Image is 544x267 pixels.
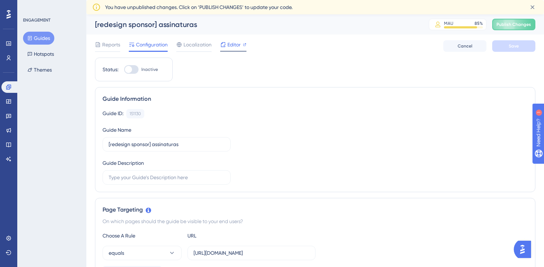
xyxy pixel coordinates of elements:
span: Save [509,43,519,49]
button: equals [103,246,182,260]
div: Status: [103,65,118,74]
div: Page Targeting [103,205,528,214]
span: Localization [183,40,212,49]
div: 151130 [130,111,141,117]
span: Cancel [458,43,472,49]
button: Guides [23,32,54,45]
button: Save [492,40,535,52]
span: Configuration [136,40,168,49]
span: Inactive [141,67,158,72]
iframe: UserGuiding AI Assistant Launcher [514,239,535,260]
div: URL [187,231,267,240]
button: Publish Changes [492,19,535,30]
div: Guide ID: [103,109,123,118]
span: equals [109,249,124,257]
input: yourwebsite.com/path [194,249,309,257]
span: Need Help? [17,2,45,10]
span: Editor [227,40,241,49]
span: Reports [102,40,120,49]
div: Choose A Rule [103,231,182,240]
button: Hotspots [23,47,58,60]
button: Themes [23,63,56,76]
div: On which pages should the guide be visible to your end users? [103,217,528,226]
div: 85 % [475,21,483,26]
div: Guide Description [103,159,144,167]
button: Cancel [443,40,486,52]
span: Publish Changes [497,22,531,27]
div: Guide Name [103,126,131,134]
div: [redesign sponsor] assinaturas [95,19,411,30]
div: MAU [444,21,453,26]
div: ENGAGEMENT [23,17,50,23]
div: Guide Information [103,95,528,103]
input: Type your Guide’s Name here [109,140,225,148]
div: 1 [50,4,52,9]
input: Type your Guide’s Description here [109,173,225,181]
span: You have unpublished changes. Click on ‘PUBLISH CHANGES’ to update your code. [105,3,293,12]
